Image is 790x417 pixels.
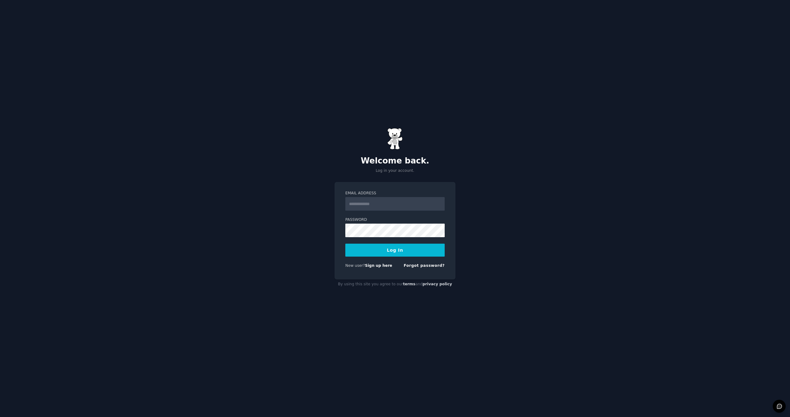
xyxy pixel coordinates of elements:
[422,282,452,286] a: privacy policy
[335,168,455,174] p: Log in your account.
[404,263,445,268] a: Forgot password?
[335,279,455,289] div: By using this site you agree to our and
[345,191,445,196] label: Email Address
[345,263,365,268] span: New user?
[387,128,403,150] img: Gummy Bear
[345,217,445,223] label: Password
[335,156,455,166] h2: Welcome back.
[365,263,392,268] a: Sign up here
[403,282,415,286] a: terms
[345,244,445,257] button: Log In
